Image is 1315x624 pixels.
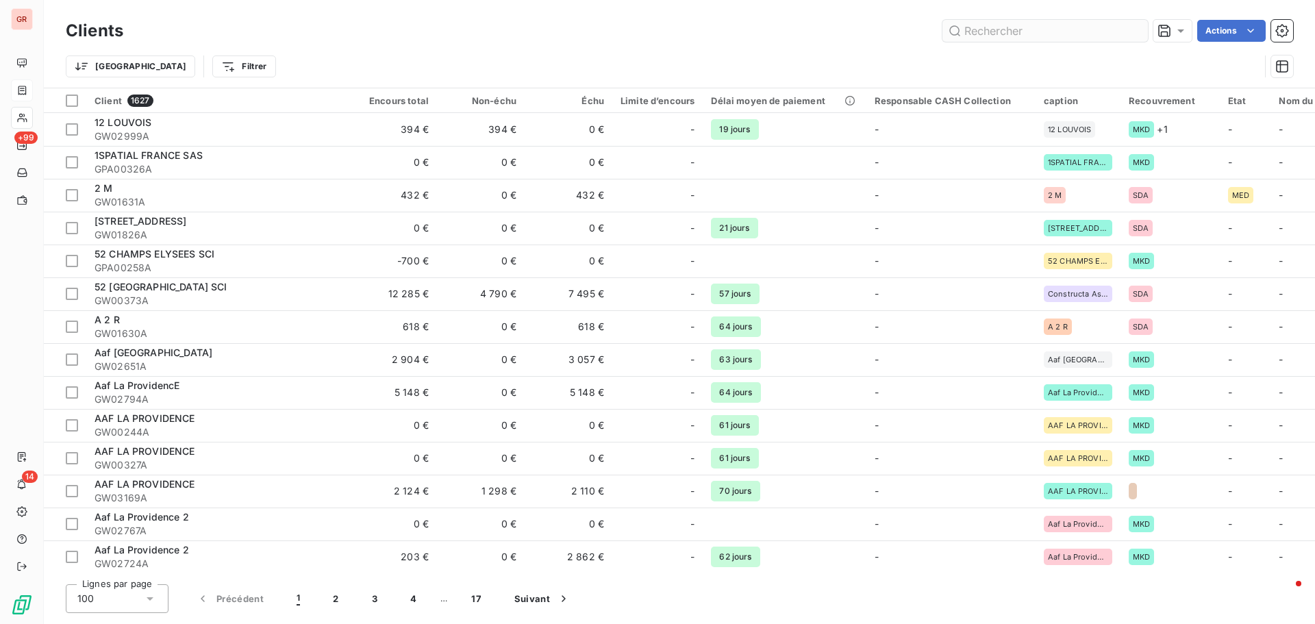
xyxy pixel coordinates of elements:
[95,162,341,176] span: GPA00326A
[690,419,694,432] span: -
[525,343,612,376] td: 3 057 €
[1279,485,1283,497] span: -
[349,146,437,179] td: 0 €
[875,156,879,168] span: -
[437,540,525,573] td: 0 €
[690,221,694,235] span: -
[690,155,694,169] span: -
[437,442,525,475] td: 0 €
[95,544,189,556] span: Aaf La Providence 2
[1133,454,1150,462] span: MKD
[95,95,122,106] span: Client
[1268,577,1301,610] iframe: Intercom live chat
[711,284,759,304] span: 57 jours
[297,592,300,606] span: 1
[349,343,437,376] td: 2 904 €
[711,448,758,469] span: 61 jours
[349,409,437,442] td: 0 €
[875,452,879,464] span: -
[95,314,120,325] span: A 2 R
[1279,353,1283,365] span: -
[437,113,525,146] td: 394 €
[95,412,195,424] span: AAF LA PROVIDENCE
[95,392,341,406] span: GW02794A
[95,491,341,505] span: GW03169A
[212,55,275,77] button: Filtrer
[525,277,612,310] td: 7 495 €
[875,419,879,431] span: -
[525,409,612,442] td: 0 €
[875,123,879,135] span: -
[875,386,879,398] span: -
[525,113,612,146] td: 0 €
[711,481,760,501] span: 70 jours
[875,95,1027,106] div: Responsable CASH Collection
[95,294,341,308] span: GW00373A
[690,123,694,136] span: -
[711,382,760,403] span: 64 jours
[433,588,455,610] span: …
[1048,454,1108,462] span: AAF LA PROVIDENCE II - EDEN
[445,95,516,106] div: Non-échu
[525,245,612,277] td: 0 €
[95,248,214,260] span: 52 CHAMPS ELYSEES SCI
[95,261,341,275] span: GPA00258A
[1279,551,1283,562] span: -
[355,584,394,613] button: 3
[358,95,429,106] div: Encours total
[437,508,525,540] td: 0 €
[1228,255,1232,266] span: -
[1232,191,1249,199] span: MED
[1133,191,1149,199] span: SDA
[1133,125,1150,134] span: MKD
[349,245,437,277] td: -700 €
[394,584,433,613] button: 4
[95,458,341,472] span: GW00327A
[1048,191,1062,199] span: 2 M
[1228,156,1232,168] span: -
[690,188,694,202] span: -
[1279,189,1283,201] span: -
[11,594,33,616] img: Logo LeanPay
[690,451,694,465] span: -
[690,254,694,268] span: -
[1048,553,1108,561] span: Aaf La Providence 2
[95,360,341,373] span: GW02651A
[525,376,612,409] td: 5 148 €
[1048,290,1108,298] span: Constructa Asset Management
[1048,520,1108,528] span: Aaf La Providence 2
[711,95,857,106] div: Délai moyen de paiement
[95,149,203,161] span: 1SPATIAL FRANCE SAS
[1133,355,1150,364] span: MKD
[14,132,38,144] span: +99
[1279,288,1283,299] span: -
[621,95,694,106] div: Limite d’encours
[1228,95,1263,106] div: Etat
[95,511,189,523] span: Aaf La Providence 2
[1133,257,1150,265] span: MKD
[437,179,525,212] td: 0 €
[437,376,525,409] td: 0 €
[66,18,123,43] h3: Clients
[280,584,316,613] button: 1
[349,442,437,475] td: 0 €
[95,182,112,194] span: 2 M
[1133,224,1149,232] span: SDA
[525,212,612,245] td: 0 €
[437,343,525,376] td: 0 €
[95,195,341,209] span: GW01631A
[875,288,879,299] span: -
[1228,123,1232,135] span: -
[525,540,612,573] td: 2 862 €
[1228,485,1232,497] span: -
[66,55,195,77] button: [GEOGRAPHIC_DATA]
[437,245,525,277] td: 0 €
[1133,520,1150,528] span: MKD
[1197,20,1266,42] button: Actions
[875,189,879,201] span: -
[690,287,694,301] span: -
[95,379,180,391] span: Aaf La ProvidencE
[1048,125,1092,134] span: 12 LOUVOIS
[525,310,612,343] td: 618 €
[1228,222,1232,234] span: -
